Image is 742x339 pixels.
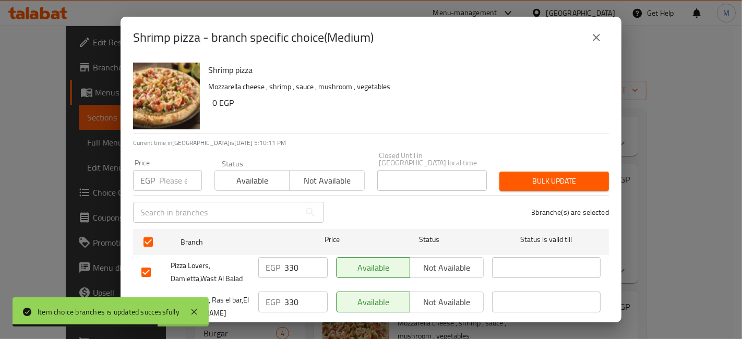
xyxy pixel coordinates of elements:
span: Available [341,295,406,310]
input: Please enter price [159,170,202,191]
button: Available [336,257,410,278]
button: Not available [289,170,364,191]
input: Please enter price [284,257,328,278]
h6: Shrimp pizza [208,63,601,77]
p: EGP [140,174,155,187]
span: Available [219,173,285,188]
span: Bulk update [508,175,601,188]
span: Not available [414,260,480,275]
span: Price [297,233,367,246]
p: Mozzarella cheese , shrimp , sauce , mushroom , vegetables [208,80,601,93]
p: Current time in [GEOGRAPHIC_DATA] is [DATE] 5:10:11 PM [133,138,609,148]
img: Shrimp pizza [133,63,200,129]
button: Bulk update [499,172,609,191]
span: Pizza Lovers, Damietta,Wast Al Balad [171,259,250,285]
button: Available [336,292,410,312]
span: Not available [294,173,360,188]
span: Status is valid till [492,233,601,246]
button: Available [214,170,290,191]
span: Status [375,233,484,246]
span: Available [341,260,406,275]
p: EGP [266,261,280,274]
h2: Shrimp pizza - branch specific choice(Medium) [133,29,374,46]
button: close [584,25,609,50]
h6: 0 EGP [212,95,601,110]
span: Branch [181,236,289,249]
p: EGP [266,296,280,308]
button: Not available [410,257,484,278]
div: Item choice branches is updated successfully [38,306,179,318]
button: Not available [410,292,484,312]
input: Please enter price [284,292,328,312]
p: 3 branche(s) are selected [531,207,609,217]
span: Pizza Lovers, Ras el bar,El [PERSON_NAME] [171,294,250,320]
span: Not available [414,295,480,310]
input: Search in branches [133,202,300,223]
